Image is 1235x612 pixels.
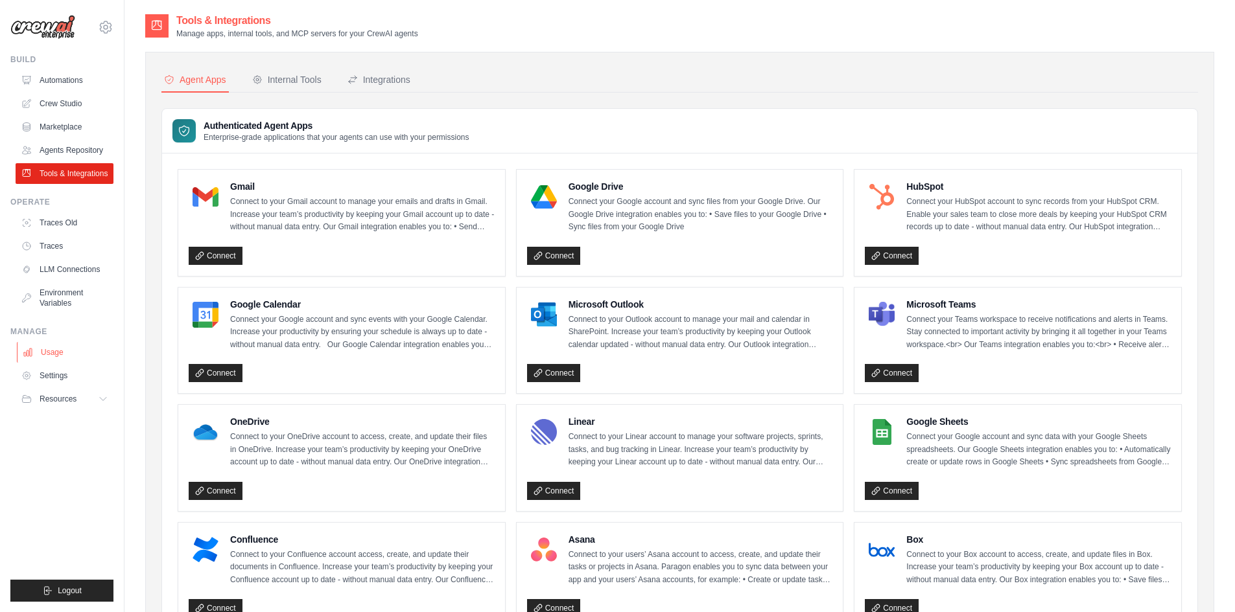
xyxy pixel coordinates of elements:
a: Environment Variables [16,282,113,313]
a: Connect [527,364,581,382]
span: Logout [58,585,82,596]
button: Internal Tools [250,68,324,93]
div: Manage [10,326,113,337]
p: Connect your Google account and sync events with your Google Calendar. Increase your productivity... [230,313,495,352]
button: Logout [10,580,113,602]
p: Connect to your Confluence account access, create, and update their documents in Confluence. Incr... [230,549,495,587]
img: Linear Logo [531,419,557,445]
p: Connect your Teams workspace to receive notifications and alerts in Teams. Stay connected to impo... [906,313,1171,352]
div: Integrations [347,73,410,86]
p: Connect your Google account and sync files from your Google Drive. Our Google Drive integration e... [569,196,833,234]
h4: Google Sheets [906,415,1171,428]
img: Microsoft Teams Logo [869,302,895,328]
a: Traces Old [16,212,113,233]
div: Operate [10,197,113,207]
p: Connect to your users’ Asana account to access, create, and update their tasks or projects in Asa... [569,549,833,587]
h2: Tools & Integrations [176,13,418,28]
h4: Microsoft Teams [906,298,1171,311]
h4: Gmail [230,180,495,193]
img: Google Sheets Logo [869,419,895,445]
h4: Google Drive [569,180,833,193]
img: Google Drive Logo [531,184,557,210]
a: Connect [865,247,919,265]
a: Connect [189,482,242,500]
a: Settings [16,365,113,386]
h4: Asana [569,533,833,546]
img: HubSpot Logo [869,184,895,210]
img: Asana Logo [531,537,557,563]
img: Logo [10,15,75,40]
a: Connect [189,247,242,265]
a: Marketplace [16,117,113,137]
p: Connect to your Gmail account to manage your emails and drafts in Gmail. Increase your team’s pro... [230,196,495,234]
h4: Linear [569,415,833,428]
img: Gmail Logo [193,184,218,210]
p: Connect to your Outlook account to manage your mail and calendar in SharePoint. Increase your tea... [569,313,833,352]
img: Google Calendar Logo [193,302,218,328]
h4: Box [906,533,1171,546]
a: Connect [527,247,581,265]
a: Usage [17,342,115,363]
h4: OneDrive [230,415,495,428]
div: Internal Tools [252,73,322,86]
h3: Authenticated Agent Apps [204,119,469,132]
a: Agents Repository [16,140,113,161]
h4: Google Calendar [230,298,495,311]
h4: Confluence [230,533,495,546]
p: Connect to your OneDrive account to access, create, and update their files in OneDrive. Increase ... [230,431,495,469]
a: Traces [16,236,113,256]
p: Manage apps, internal tools, and MCP servers for your CrewAI agents [176,28,418,39]
a: Tools & Integrations [16,163,113,184]
a: Connect [865,364,919,382]
a: Connect [527,482,581,500]
h4: Microsoft Outlook [569,298,833,311]
p: Connect your HubSpot account to sync records from your HubSpot CRM. Enable your sales team to clo... [906,196,1171,234]
h4: HubSpot [906,180,1171,193]
p: Connect to your Linear account to manage your software projects, sprints, tasks, and bug tracking... [569,431,833,469]
img: Microsoft Outlook Logo [531,302,557,328]
a: Connect [189,364,242,382]
a: Crew Studio [16,93,113,114]
button: Resources [16,389,113,409]
img: Box Logo [869,537,895,563]
a: LLM Connections [16,259,113,280]
img: Confluence Logo [193,537,218,563]
div: Agent Apps [164,73,226,86]
p: Connect to your Box account to access, create, and update files in Box. Increase your team’s prod... [906,549,1171,587]
a: Automations [16,70,113,91]
button: Agent Apps [161,68,229,93]
a: Connect [865,482,919,500]
p: Connect your Google account and sync data with your Google Sheets spreadsheets. Our Google Sheets... [906,431,1171,469]
div: Build [10,54,113,65]
span: Resources [40,394,76,404]
p: Enterprise-grade applications that your agents can use with your permissions [204,132,469,142]
img: OneDrive Logo [193,419,218,445]
button: Integrations [345,68,413,93]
